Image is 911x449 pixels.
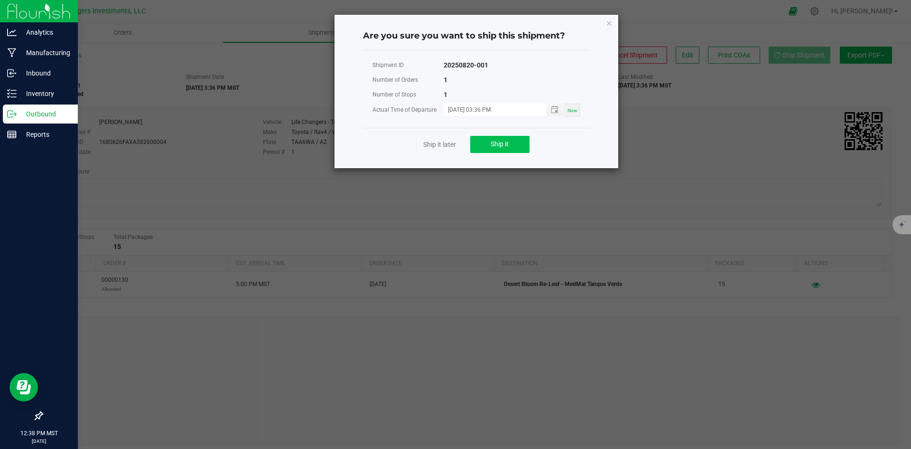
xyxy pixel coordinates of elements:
[423,140,456,149] a: Ship it later
[444,104,537,115] input: MM/dd/yyyy HH:MM a
[547,104,565,115] span: Toggle popup
[606,17,613,29] button: Close
[470,136,530,153] button: Ship it
[372,74,444,86] div: Number of Orders
[372,89,444,101] div: Number of Stops
[444,59,488,71] div: 20250820-001
[567,108,577,113] span: Now
[372,104,444,116] div: Actual Time of Departure
[9,373,38,401] iframe: Resource center
[363,30,590,42] h4: Are you sure you want to ship this shipment?
[444,89,447,101] div: 1
[372,59,444,71] div: Shipment ID
[444,74,447,86] div: 1
[491,140,509,148] span: Ship it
